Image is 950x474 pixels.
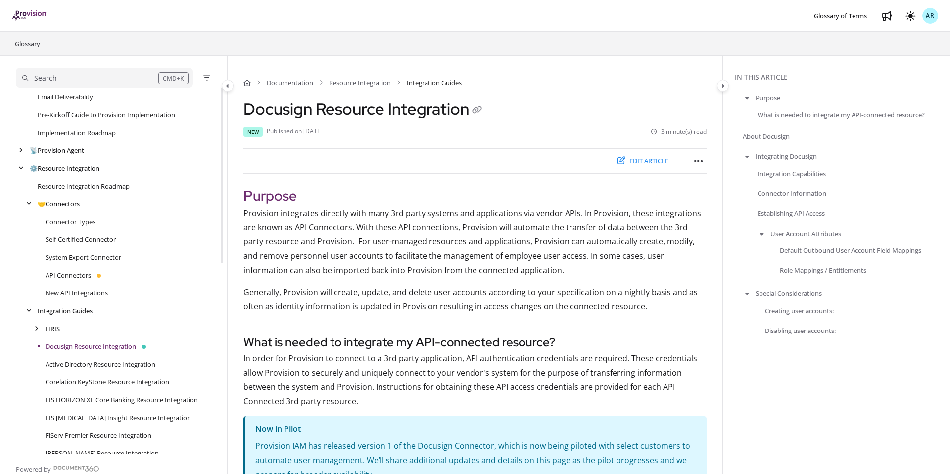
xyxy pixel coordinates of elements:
a: Whats new [879,8,895,24]
div: arrow [32,324,42,333]
div: Search [34,73,57,84]
a: Resource Integration [329,78,391,88]
button: arrow [743,288,752,299]
p: Generally, Provision will create, update, and delete user accounts according to your specificatio... [243,285,707,314]
a: Special Considerations [756,288,822,298]
p: In order for Provision to connect to a 3rd party application, API authentication credentials are ... [243,351,707,408]
a: Role Mappings / Entitlements [780,265,866,275]
a: Active Directory Resource Integration [46,359,155,369]
span: Powered by [16,464,51,474]
h3: What is needed to integrate my API-connected resource? [243,333,707,351]
button: Category toggle [222,80,234,92]
a: Default Outbound User Account Field Mappings [780,245,921,255]
div: arrow [16,146,26,155]
span: AR [926,11,935,21]
a: New API Integrations [46,288,108,298]
a: Resource Integration Roadmap [38,181,130,191]
button: arrow [743,151,752,162]
div: arrow [16,164,26,173]
a: Corelation KeyStone Resource Integration [46,377,169,387]
a: Integration Guides [38,306,93,316]
button: Copy link of Docusign Resource Integration [469,103,485,119]
a: HRIS [46,324,60,333]
button: Theme options [902,8,918,24]
p: Now in Pilot [255,422,697,436]
img: Document360 [53,466,99,472]
span: 🤝 [38,199,46,208]
a: Project logo [12,10,47,22]
img: brand logo [12,10,47,21]
button: Category toggle [717,80,729,92]
div: In this article [735,72,946,83]
a: User Account Attributes [770,229,841,238]
button: Filter [201,72,213,84]
h1: Docusign Resource Integration [243,99,485,119]
button: Article more options [691,153,707,169]
span: ⚙️ [30,164,38,173]
a: Establishing API Access [758,208,825,218]
a: System Export Connector [46,252,121,262]
span: 📡 [30,146,38,155]
a: Integration Capabilities [758,168,826,178]
a: FIS IBS Insight Resource Integration [46,413,191,423]
li: Published on [DATE] [267,127,323,137]
button: AR [922,8,938,24]
button: arrow [743,93,752,103]
p: Provision integrates directly with many 3rd party systems and applications via vendor APIs. In Pr... [243,206,707,278]
a: FIS HORIZON XE Core Banking Resource Integration [46,395,198,405]
a: Implementation Roadmap [38,128,116,138]
a: Provision Agent [30,145,84,155]
a: Connectors [38,199,80,209]
span: New [243,127,263,137]
a: Pre-Kickoff Guide to Provision Implementation [38,110,175,120]
button: Edit article [611,153,675,169]
div: arrow [24,306,34,316]
a: Integrating Docusign [756,151,817,161]
a: Connector Types [46,217,95,227]
a: Self-Certified Connector [46,235,116,244]
a: About Docusign [743,131,790,141]
button: arrow [758,228,766,239]
div: arrow [24,199,34,209]
a: FiServ Premier Resource Integration [46,430,151,440]
a: Disabling user accounts: [765,325,836,335]
button: Search [16,68,193,88]
li: 3 minute(s) read [651,127,707,137]
a: Home [243,78,251,88]
span: Integration Guides [407,78,462,88]
a: Glossary [14,38,41,49]
div: CMD+K [158,72,189,84]
a: Purpose [756,93,780,103]
a: Powered by Document360 - opens in a new tab [16,462,99,474]
a: Email Deliverability [38,92,93,102]
span: Glossary of Terms [814,11,867,20]
h2: Purpose [243,186,707,206]
a: What is needed to integrate my API-connected resource? [758,110,925,120]
a: Documentation [267,78,313,88]
a: Docusign Resource Integration [46,341,136,351]
a: Connector Information [758,188,826,198]
a: Creating user accounts: [765,305,834,315]
a: Resource Integration [30,163,99,173]
a: Jack Henry SilverLake Resource Integration [46,448,159,458]
a: API Connectors [46,270,91,280]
